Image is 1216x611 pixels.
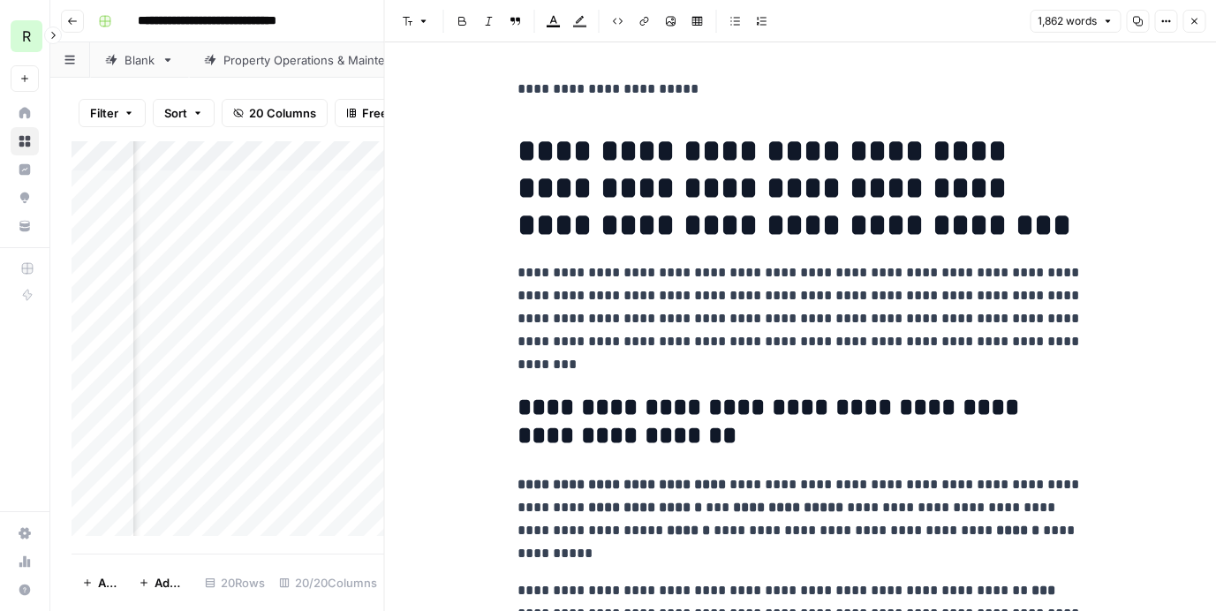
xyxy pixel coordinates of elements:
button: Add Row [72,569,128,597]
span: Add Row [98,574,117,592]
a: Usage [11,547,39,576]
button: Workspace: Re-Leased [11,14,39,58]
a: Settings [11,519,39,547]
button: 20 Columns [222,99,328,127]
div: Blank [125,51,155,69]
a: Your Data [11,212,39,240]
button: 1,862 words [1030,10,1121,33]
button: Freeze Columns [335,99,464,127]
a: Insights [11,155,39,184]
button: Filter [79,99,146,127]
a: Property Operations & Maintenance [189,42,456,78]
button: Sort [153,99,215,127]
div: Property Operations & Maintenance [223,51,421,69]
div: 20/20 Columns [272,569,384,597]
a: Browse [11,127,39,155]
span: Sort [164,104,187,122]
div: 20 Rows [198,569,272,597]
span: Add 10 Rows [155,574,187,592]
span: R [22,26,31,47]
button: Help + Support [11,576,39,604]
span: 1,862 words [1038,13,1097,29]
span: Freeze Columns [362,104,453,122]
a: Opportunities [11,184,39,212]
a: Blank [90,42,189,78]
a: Home [11,99,39,127]
span: Filter [90,104,118,122]
button: Add 10 Rows [128,569,198,597]
span: 20 Columns [249,104,316,122]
